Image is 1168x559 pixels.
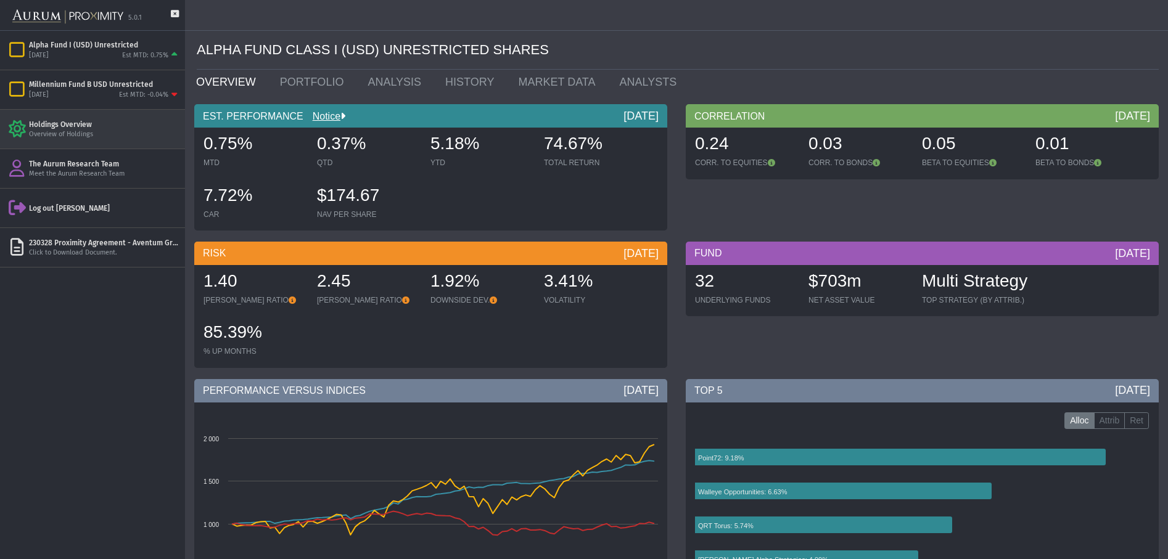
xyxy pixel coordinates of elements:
a: OVERVIEW [187,70,271,94]
div: % UP MONTHS [204,346,305,356]
div: NAV PER SHARE [317,210,418,219]
div: EST. PERFORMANCE [194,104,667,128]
div: Meet the Aurum Research Team [29,169,180,179]
div: [DATE] [623,246,659,261]
div: $703m [808,269,910,295]
div: TOTAL RETURN [544,158,645,168]
div: 230328 Proximity Agreement - Aventum Group Limited (Signed).pdf [29,238,180,248]
div: Holdings Overview [29,120,180,129]
div: 85.39% [204,320,305,346]
div: FUND [686,242,1159,265]
div: CORRELATION [686,104,1159,128]
div: TOP 5 [686,379,1159,402]
img: Aurum-Proximity%20white.svg [12,3,123,30]
a: ANALYSTS [610,70,691,94]
div: CORR. TO BONDS [808,158,910,168]
div: $174.67 [317,184,418,210]
div: The Aurum Research Team [29,159,180,169]
label: Ret [1124,412,1149,430]
div: 74.67% [544,132,645,158]
div: [DATE] [1115,108,1150,123]
div: Alpha Fund I (USD) Unrestricted [29,40,180,50]
div: Log out [PERSON_NAME] [29,203,180,213]
div: [PERSON_NAME] RATIO [204,295,305,305]
div: UNDERLYING FUNDS [695,295,796,305]
div: [DATE] [1115,246,1150,261]
span: 0.37% [317,134,366,153]
div: DOWNSIDE DEV. [430,295,532,305]
div: 0.05 [922,132,1023,158]
div: Est MTD: 0.75% [122,51,168,60]
div: Click to Download Document. [29,248,180,258]
div: Overview of Holdings [29,130,180,139]
div: 5.18% [430,132,532,158]
div: Est MTD: -0.04% [119,91,168,100]
div: 3.41% [544,269,645,295]
div: PERFORMANCE VERSUS INDICES [194,379,667,402]
div: CAR [204,210,305,219]
div: Millennium Fund B USD Unrestricted [29,80,180,89]
div: MTD [204,158,305,168]
div: [DATE] [29,51,49,60]
label: Attrib [1094,412,1125,430]
text: Walleye Opportunities: 6.63% [698,488,788,496]
text: 1 000 [204,521,219,528]
span: 0.24 [695,134,729,153]
div: NET ASSET VALUE [808,295,910,305]
div: 1.40 [204,269,305,295]
a: ANALYSIS [358,70,436,94]
a: HISTORY [436,70,509,94]
div: TOP STRATEGY (BY ATTRIB.) [922,295,1027,305]
text: 1 500 [204,478,219,485]
div: 1.92% [430,269,532,295]
div: 2.45 [317,269,418,295]
div: QTD [317,158,418,168]
div: Notice [303,110,345,123]
a: PORTFOLIO [271,70,359,94]
div: [DATE] [623,383,659,398]
div: [PERSON_NAME] RATIO [317,295,418,305]
div: YTD [430,158,532,168]
text: Point72: 9.18% [698,454,744,462]
div: [DATE] [29,91,49,100]
text: 2 000 [204,436,219,443]
a: MARKET DATA [509,70,610,94]
div: 7.72% [204,184,305,210]
label: Alloc [1064,412,1094,430]
div: RISK [194,242,667,265]
div: Multi Strategy [922,269,1027,295]
div: 32 [695,269,796,295]
span: 0.75% [204,134,252,153]
div: CORR. TO EQUITIES [695,158,796,168]
div: BETA TO EQUITIES [922,158,1023,168]
div: ALPHA FUND CLASS I (USD) UNRESTRICTED SHARES [197,31,1159,70]
div: 0.03 [808,132,910,158]
a: Notice [303,111,340,121]
div: BETA TO BONDS [1035,158,1137,168]
div: 5.0.1 [128,14,142,23]
div: VOLATILITY [544,295,645,305]
div: [DATE] [1115,383,1150,398]
div: [DATE] [623,108,659,123]
div: 0.01 [1035,132,1137,158]
text: QRT Torus: 5.74% [698,522,754,529]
